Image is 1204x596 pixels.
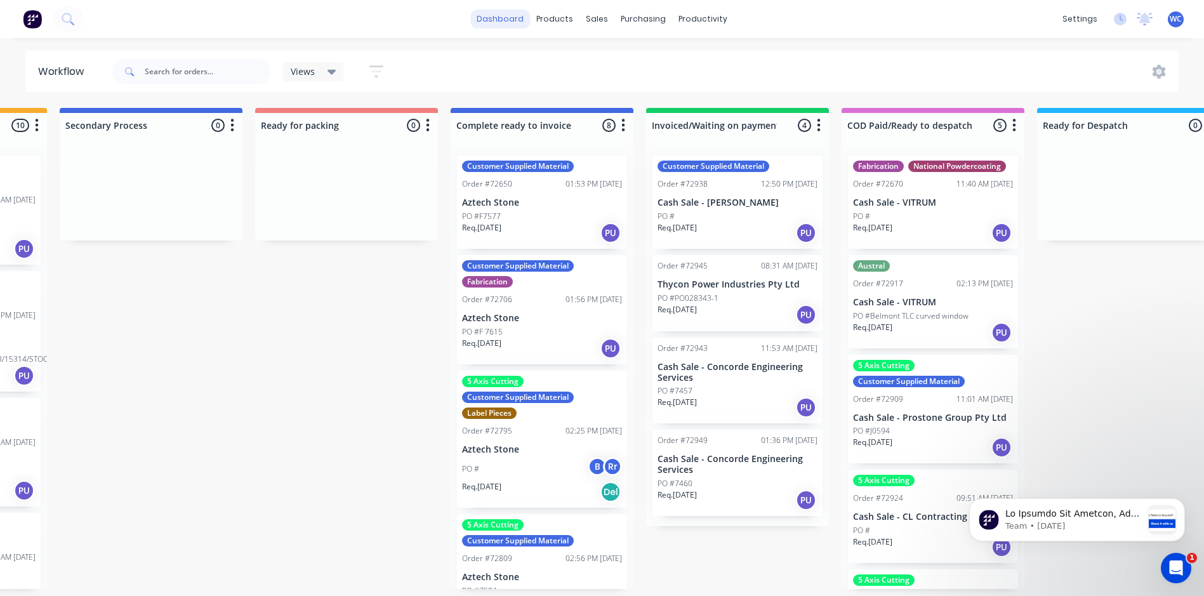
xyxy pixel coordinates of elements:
p: PO #J0594 [853,425,890,437]
div: Order #72650 [462,178,512,190]
div: PU [991,223,1012,243]
p: Req. [DATE] [658,489,697,501]
div: 11:40 AM [DATE] [956,178,1013,190]
div: Order #72909 [853,394,903,405]
p: Req. [DATE] [462,222,501,234]
div: National Powdercoating [908,161,1006,172]
p: PO # [658,211,675,222]
div: 08:31 AM [DATE] [761,260,817,272]
div: 5 Axis Cutting [853,360,915,371]
div: B [588,457,607,476]
input: Search for orders... [145,59,270,84]
p: Req. [DATE] [462,481,501,493]
div: Order #72924 [853,493,903,504]
div: PU [991,322,1012,343]
div: 5 Axis Cutting [853,475,915,486]
p: PO # [853,525,870,536]
div: 11:53 AM [DATE] [761,343,817,354]
div: Customer Supplied Material [853,376,965,387]
div: Del [600,482,621,502]
div: AustralOrder #7291702:13 PM [DATE]Cash Sale - VITRUMPO #Belmont TLC curved windowReq.[DATE]PU [848,255,1018,348]
div: settings [1056,10,1104,29]
div: 5 Axis CuttingCustomer Supplied MaterialLabel PiecesOrder #7279502:25 PM [DATE]Aztech StonePO #BR... [457,371,627,508]
div: PU [796,223,816,243]
div: FabricationNational PowdercoatingOrder #7267011:40 AM [DATE]Cash Sale - VITRUMPO #Req.[DATE]PU [848,156,1018,249]
div: Order #72706 [462,294,512,305]
span: WC [1170,13,1182,25]
div: PU [14,480,34,501]
div: Customer Supplied MaterialFabricationOrder #7270601:56 PM [DATE]Aztech StonePO #F 7615Req.[DATE]PU [457,255,627,364]
div: Order #72670 [853,178,903,190]
div: 01:53 PM [DATE] [566,178,622,190]
div: 5 Axis Cutting [462,376,524,387]
p: Cash Sale - VITRUM [853,297,1013,308]
div: 5 Axis CuttingCustomer Supplied MaterialOrder #7290911:01 AM [DATE]Cash Sale - Prostone Group Pty... [848,355,1018,464]
div: Order #72945 [658,260,708,272]
div: PU [796,490,816,510]
p: Cash Sale - [PERSON_NAME] [658,197,817,208]
p: Aztech Stone [462,572,622,583]
div: 02:13 PM [DATE] [956,278,1013,289]
p: Thycon Power Industries Pty Ltd [658,279,817,290]
div: 11:01 AM [DATE] [956,394,1013,405]
p: Req. [DATE] [658,222,697,234]
div: Order #72809 [462,553,512,564]
span: 1 [1187,553,1197,563]
div: Order #7294311:53 AM [DATE]Cash Sale - Concorde Engineering ServicesPO #7457Req.[DATE]PU [652,338,823,424]
p: PO #Belmont TLC curved window [853,310,969,322]
div: purchasing [614,10,672,29]
p: Req. [DATE] [853,536,892,548]
p: PO #7457 [658,385,692,397]
div: PU [600,338,621,359]
p: PO # [462,463,479,475]
div: 12:50 PM [DATE] [761,178,817,190]
a: dashboard [470,10,530,29]
div: PU [14,366,34,386]
p: PO # [853,211,870,222]
p: Aztech Stone [462,197,622,208]
div: Order #72938 [658,178,708,190]
div: Customer Supplied Material [462,161,574,172]
div: 5 Axis CuttingOrder #7292409:51 AM [DATE]Cash Sale - CL ContractingPO #Req.[DATE]PU [848,470,1018,563]
p: Req. [DATE] [853,437,892,448]
div: 02:56 PM [DATE] [566,553,622,564]
div: Order #7294508:31 AM [DATE]Thycon Power Industries Pty LtdPO #PO028343-1Req.[DATE]PU [652,255,823,331]
div: Customer Supplied MaterialOrder #7293812:50 PM [DATE]Cash Sale - [PERSON_NAME]PO #Req.[DATE]PU [652,156,823,249]
p: Cash Sale - VITRUM [853,197,1013,208]
iframe: Intercom notifications message [950,473,1204,562]
p: PO #F7577 [462,211,501,222]
div: PU [796,397,816,418]
div: 02:25 PM [DATE] [566,425,622,437]
p: Req. [DATE] [462,338,501,349]
img: Factory [23,10,42,29]
p: Cash Sale - Concorde Engineering Services [658,362,817,383]
p: Cash Sale - Prostone Group Pty Ltd [853,413,1013,423]
iframe: Intercom live chat [1161,553,1191,583]
div: Austral [853,260,890,272]
p: Aztech Stone [462,313,622,324]
div: Order #72949 [658,435,708,446]
div: Customer Supplied MaterialOrder #7265001:53 PM [DATE]Aztech StonePO #F7577Req.[DATE]PU [457,156,627,249]
p: Message from Team, sent 3d ago [55,48,192,59]
div: Customer Supplied Material [462,392,574,403]
div: Customer Supplied Material [462,535,574,546]
div: Order #72795 [462,425,512,437]
div: Order #7294901:36 PM [DATE]Cash Sale - Concorde Engineering ServicesPO #7460Req.[DATE]PU [652,430,823,516]
div: Order #72943 [658,343,708,354]
div: Fabrication [462,276,513,288]
div: PU [796,305,816,325]
div: 01:56 PM [DATE] [566,294,622,305]
div: Label Pieces [462,407,517,419]
div: 01:36 PM [DATE] [761,435,817,446]
div: 5 Axis Cutting [462,519,524,531]
div: sales [579,10,614,29]
div: Order #72917 [853,278,903,289]
div: Rr [603,457,622,476]
div: products [530,10,579,29]
p: PO #PO028343-1 [658,293,718,304]
div: productivity [672,10,734,29]
div: Customer Supplied Material [462,260,574,272]
p: Aztech Stone [462,444,622,455]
